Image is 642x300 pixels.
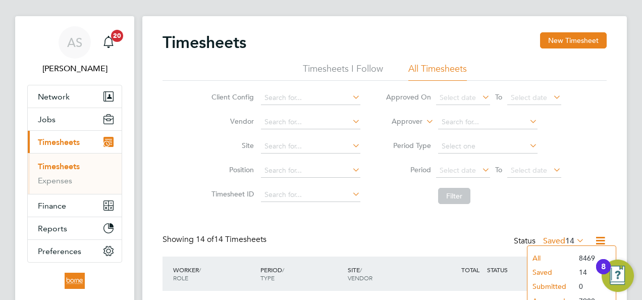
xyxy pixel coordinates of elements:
span: / [199,266,201,274]
button: Preferences [28,240,122,262]
span: Select date [511,93,547,102]
label: Position [208,165,254,174]
div: Status [514,234,586,248]
label: Period [386,165,431,174]
li: All Timesheets [408,63,467,81]
span: 14 [565,236,574,246]
input: Select one [438,139,538,154]
span: / [282,266,284,274]
input: Search for... [261,115,360,129]
label: Site [208,141,254,150]
span: VENDOR [348,274,372,282]
div: SITE [345,261,433,287]
span: Select date [440,93,476,102]
span: AS [67,36,82,49]
div: 8 [601,267,606,280]
li: All [527,251,574,265]
span: Reports [38,224,67,233]
span: 20 [111,30,123,42]
div: STATUS [485,261,537,279]
input: Search for... [261,139,360,154]
span: Jobs [38,115,56,124]
span: Finance [38,201,66,211]
label: Timesheet ID [208,189,254,198]
a: AS[PERSON_NAME] [27,26,122,75]
label: Approver [377,117,422,127]
input: Search for... [438,115,538,129]
li: Timesheets I Follow [303,63,383,81]
div: PERIOD [258,261,345,287]
div: Timesheets [28,153,122,194]
li: Saved [527,265,574,279]
button: Filter [438,188,470,204]
li: 8469 [574,251,595,265]
button: Open Resource Center, 8 new notifications [602,260,634,292]
span: Andrew Stevensen [27,63,122,75]
button: Jobs [28,108,122,130]
input: Search for... [261,91,360,105]
img: borneltd-logo-retina.png [65,273,84,289]
span: Network [38,92,70,102]
span: To [492,163,505,176]
button: Timesheets [28,131,122,153]
a: 20 [98,26,119,59]
span: ROLE [173,274,188,282]
span: Select date [511,166,547,175]
a: Go to home page [27,273,122,289]
label: Period Type [386,141,431,150]
button: Reports [28,217,122,239]
label: Vendor [208,117,254,126]
input: Search for... [261,188,360,202]
a: Expenses [38,176,72,185]
li: Submitted [527,279,574,293]
input: Search for... [261,164,360,178]
div: WORKER [171,261,258,287]
div: Showing [163,234,269,245]
span: 14 Timesheets [196,234,266,244]
button: Finance [28,194,122,217]
label: Client Config [208,92,254,102]
span: 14 of [196,234,214,244]
label: Approved On [386,92,431,102]
h2: Timesheets [163,32,246,53]
span: Timesheets [38,137,80,147]
span: TYPE [260,274,275,282]
li: 0 [574,279,595,293]
span: To [492,90,505,104]
a: Timesheets [38,162,80,171]
button: Network [28,85,122,108]
span: / [360,266,362,274]
button: New Timesheet [540,32,607,48]
span: TOTAL [461,266,479,274]
span: Select date [440,166,476,175]
label: Saved [543,236,584,246]
li: 14 [574,265,595,279]
span: Preferences [38,246,81,256]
